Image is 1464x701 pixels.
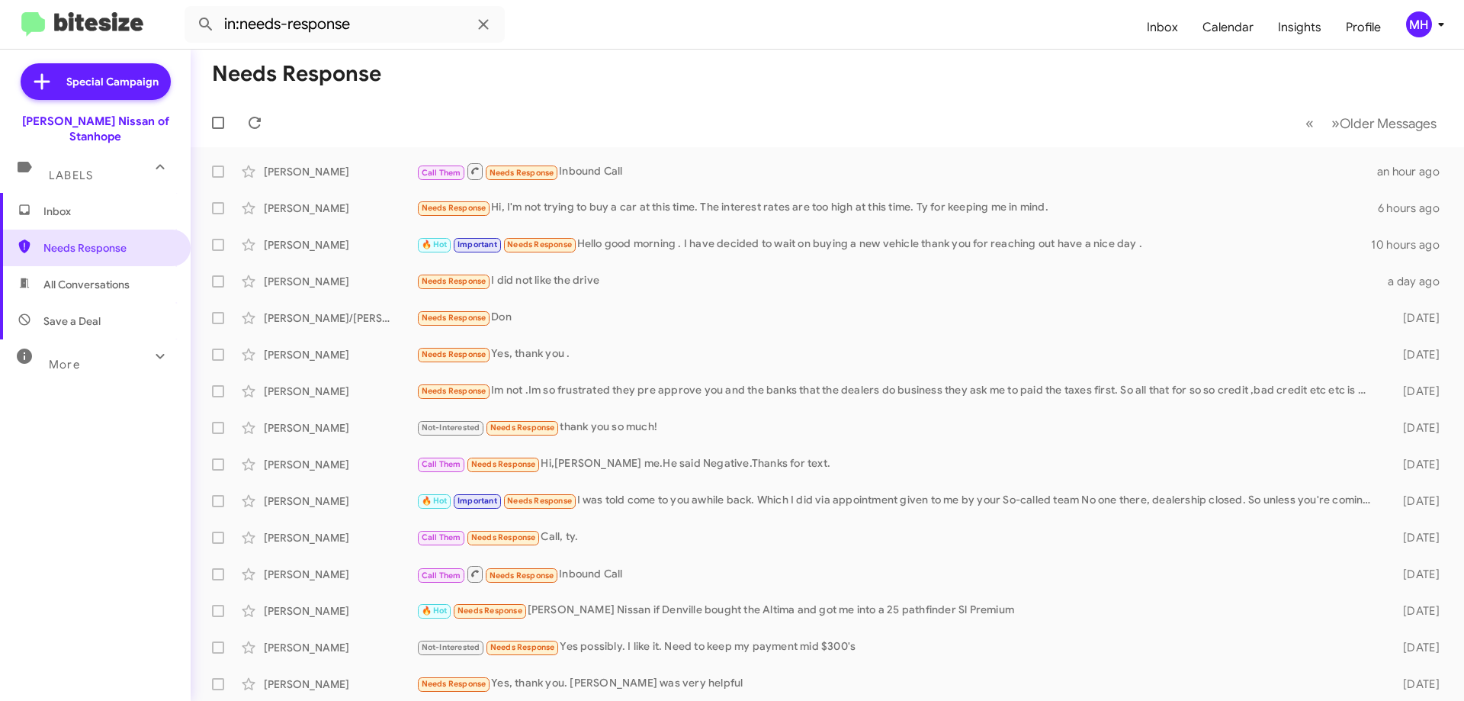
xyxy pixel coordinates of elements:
[507,496,572,506] span: Needs Response
[264,677,416,692] div: [PERSON_NAME]
[1305,114,1314,133] span: «
[1296,108,1323,139] button: Previous
[1371,237,1452,252] div: 10 hours ago
[264,347,416,362] div: [PERSON_NAME]
[422,532,461,542] span: Call Them
[43,277,130,292] span: All Conversations
[264,603,416,619] div: [PERSON_NAME]
[264,274,416,289] div: [PERSON_NAME]
[264,420,416,436] div: [PERSON_NAME]
[185,6,505,43] input: Search
[416,419,1379,436] div: thank you so much!
[1379,457,1452,472] div: [DATE]
[422,313,486,323] span: Needs Response
[1379,494,1452,509] div: [DATE]
[422,571,461,580] span: Call Them
[422,496,448,506] span: 🔥 Hot
[1378,201,1452,216] div: 6 hours ago
[422,423,480,432] span: Not-Interested
[1334,5,1393,50] a: Profile
[264,384,416,399] div: [PERSON_NAME]
[507,240,572,249] span: Needs Response
[49,358,80,371] span: More
[416,272,1379,290] div: I did not like the drive
[416,455,1379,473] div: Hi,[PERSON_NAME] me.He said Negative.Thanks for text.
[1379,384,1452,399] div: [DATE]
[422,349,486,359] span: Needs Response
[1379,347,1452,362] div: [DATE]
[416,382,1379,400] div: Im not .Im so frustrated they pre approve you and the banks that the dealers do business they ask...
[1379,603,1452,619] div: [DATE]
[490,642,555,652] span: Needs Response
[264,567,416,582] div: [PERSON_NAME]
[1379,274,1452,289] div: a day ago
[264,164,416,179] div: [PERSON_NAME]
[1266,5,1334,50] a: Insights
[264,201,416,216] div: [PERSON_NAME]
[471,532,536,542] span: Needs Response
[416,492,1379,510] div: I was told come to you awhile back. Which I did via appointment given to me by your So-called tea...
[422,679,486,689] span: Needs Response
[264,530,416,545] div: [PERSON_NAME]
[422,386,486,396] span: Needs Response
[66,74,159,89] span: Special Campaign
[422,606,448,616] span: 🔥 Hot
[1377,164,1452,179] div: an hour ago
[49,169,93,182] span: Labels
[264,640,416,655] div: [PERSON_NAME]
[1379,640,1452,655] div: [DATE]
[416,564,1379,584] div: Inbound Call
[422,459,461,469] span: Call Them
[21,63,171,100] a: Special Campaign
[416,162,1377,181] div: Inbound Call
[457,496,497,506] span: Important
[416,602,1379,619] div: [PERSON_NAME] Nissan if Denville bought the Altima and got me into a 25 pathfinder Sl Premium
[1406,11,1432,37] div: MH
[490,571,554,580] span: Needs Response
[1297,108,1446,139] nav: Page navigation example
[1331,114,1340,133] span: »
[1379,310,1452,326] div: [DATE]
[43,204,173,219] span: Inbox
[264,457,416,472] div: [PERSON_NAME]
[422,642,480,652] span: Not-Interested
[416,309,1379,326] div: Don
[264,310,416,326] div: [PERSON_NAME]/[PERSON_NAME]
[416,675,1379,693] div: Yes, thank you. [PERSON_NAME] was very helpful
[264,237,416,252] div: [PERSON_NAME]
[1190,5,1266,50] a: Calendar
[416,638,1379,656] div: Yes possibly. I like it. Need to keep my payment mid $300's
[471,459,536,469] span: Needs Response
[422,168,461,178] span: Call Them
[1393,11,1447,37] button: MH
[1135,5,1190,50] a: Inbox
[1379,677,1452,692] div: [DATE]
[1322,108,1446,139] button: Next
[457,240,497,249] span: Important
[212,62,381,86] h1: Needs Response
[416,199,1378,217] div: Hi, I'm not trying to buy a car at this time. The interest rates are too high at this time. Ty fo...
[422,276,486,286] span: Needs Response
[422,203,486,213] span: Needs Response
[457,606,522,616] span: Needs Response
[422,240,448,249] span: 🔥 Hot
[264,494,416,509] div: [PERSON_NAME]
[1379,420,1452,436] div: [DATE]
[1379,567,1452,582] div: [DATE]
[490,423,555,432] span: Needs Response
[43,240,173,256] span: Needs Response
[416,346,1379,363] div: Yes, thank you .
[490,168,554,178] span: Needs Response
[416,236,1371,253] div: Hello good morning . I have decided to wait on buying a new vehicle thank you for reaching out ha...
[416,529,1379,546] div: Call, ty.
[1379,530,1452,545] div: [DATE]
[43,314,101,329] span: Save a Deal
[1340,115,1437,132] span: Older Messages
